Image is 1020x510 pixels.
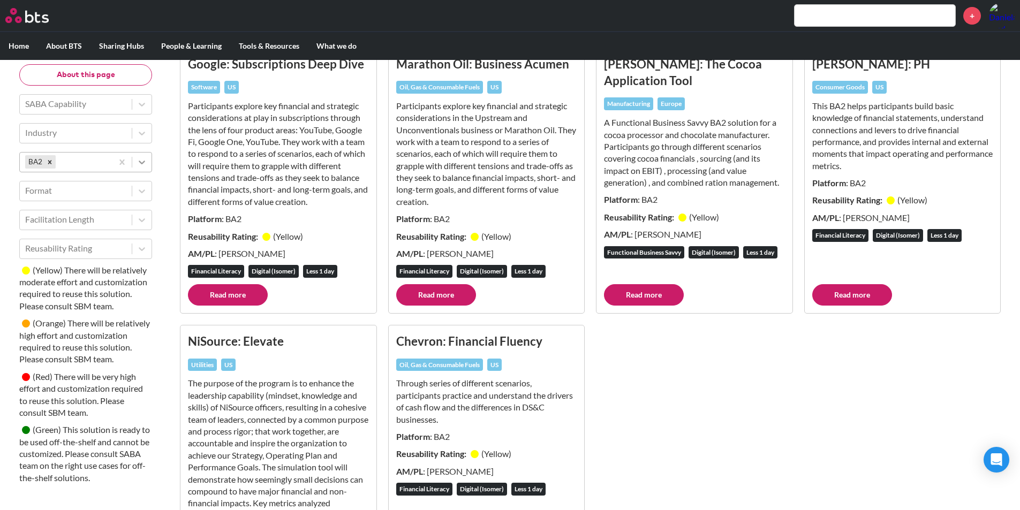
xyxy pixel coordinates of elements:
[396,231,468,241] strong: Reusability Rating:
[396,359,483,371] div: Oil, Gas & Consumable Fuels
[153,32,230,60] label: People & Learning
[37,32,90,60] label: About BTS
[812,178,846,188] strong: Platform
[188,214,222,224] strong: Platform
[273,231,303,241] small: ( Yellow )
[33,425,61,435] small: ( Green )
[457,265,507,278] div: Digital (Isomer)
[812,100,993,172] p: This BA2 helps participants build basic knowledge of financial statements, understand connections...
[396,377,577,425] p: Through series of different scenarios, participants practice and understand the drivers of cash f...
[188,248,215,258] strong: AM/PL
[188,100,369,208] p: Participants explore key financial and strategic considerations at play in subscriptions through ...
[33,265,63,275] small: ( Yellow )
[33,371,52,382] small: ( Red )
[221,359,236,371] div: US
[188,248,369,260] p: : [PERSON_NAME]
[396,100,577,208] p: Participants explore key financial and strategic considerations in the Upstream and Unconventiona...
[396,248,577,260] p: : [PERSON_NAME]
[188,359,217,371] div: Utilities
[19,265,147,311] small: There will be relatively moderate effort and customization required to reuse this solution. Pleas...
[188,213,369,225] p: : BA2
[989,3,1015,28] img: Daniela Trad
[44,155,56,169] div: Remove BA2
[743,246,777,259] div: Less 1 day
[511,483,546,496] div: Less 1 day
[812,212,839,223] strong: AM/PL
[604,194,638,204] strong: Platform
[25,155,44,169] div: BA2
[396,466,423,476] strong: AM/PL
[927,229,962,242] div: Less 1 day
[481,448,511,459] small: ( Yellow )
[396,214,430,224] strong: Platform
[396,448,468,459] strong: Reusability Rating:
[812,229,868,242] div: Financial Literacy
[308,32,365,60] label: What we do
[396,466,577,477] p: : [PERSON_NAME]
[487,81,502,94] div: US
[989,3,1015,28] a: Profile
[481,231,511,241] small: ( Yellow )
[396,333,577,349] h3: Chevron: Financial Fluency
[604,194,785,205] p: : BA2
[604,229,631,239] strong: AM/PL
[812,212,993,224] p: : [PERSON_NAME]
[396,248,423,258] strong: AM/PL
[872,81,887,94] div: US
[897,195,927,205] small: ( Yellow )
[604,246,684,259] div: Functional Business Savvy
[188,265,244,278] div: Financial Literacy
[5,8,69,23] a: Go home
[90,32,153,60] label: Sharing Hubs
[396,431,430,442] strong: Platform
[689,246,739,259] div: Digital (Isomer)
[396,284,476,306] a: Read more
[511,265,546,278] div: Less 1 day
[33,318,66,329] small: ( Orange )
[5,8,49,23] img: BTS Logo
[396,431,577,443] p: : BA2
[19,371,143,417] small: There will be very high effort and customization required to reuse this solution. Please consult ...
[604,97,653,110] div: Manufacturing
[188,231,260,241] strong: Reusability Rating:
[604,117,785,188] p: A Functional Business Savvy BA2 solution for a cocoa processor and chocolate manufacturer. Partic...
[812,81,868,94] div: Consumer Goods
[604,229,785,240] p: : [PERSON_NAME]
[457,483,507,496] div: Digital (Isomer)
[812,56,993,72] h3: [PERSON_NAME]: PH
[188,81,220,94] div: Software
[224,81,239,94] div: US
[188,56,369,72] h3: Google: Subscriptions Deep Dive
[19,318,150,364] small: There will be relatively high effort and customization required to reuse this solution. Please co...
[396,483,452,496] div: Financial Literacy
[19,425,150,483] small: This solution is ready to be used off-the-shelf and cannot be customized. Please consult SABA tea...
[396,213,577,225] p: : BA2
[303,265,337,278] div: Less 1 day
[396,81,483,94] div: Oil, Gas & Consumable Fuels
[604,212,676,222] strong: Reusability Rating:
[19,64,152,86] button: About this page
[689,212,719,222] small: ( Yellow )
[188,333,369,349] h3: NiSource: Elevate
[248,265,299,278] div: Digital (Isomer)
[230,32,308,60] label: Tools & Resources
[812,177,993,189] p: : BA2
[604,284,684,306] a: Read more
[604,56,785,89] h3: [PERSON_NAME]: The Cocoa Application Tool
[487,359,502,371] div: US
[984,447,1009,473] div: Open Intercom Messenger
[812,195,884,205] strong: Reusability Rating:
[396,56,577,72] h3: Marathon Oil: Business Acumen
[963,7,981,25] a: +
[188,284,268,306] a: Read more
[812,284,892,306] a: Read more
[396,265,452,278] div: Financial Literacy
[658,97,685,110] div: Europe
[873,229,923,242] div: Digital (Isomer)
